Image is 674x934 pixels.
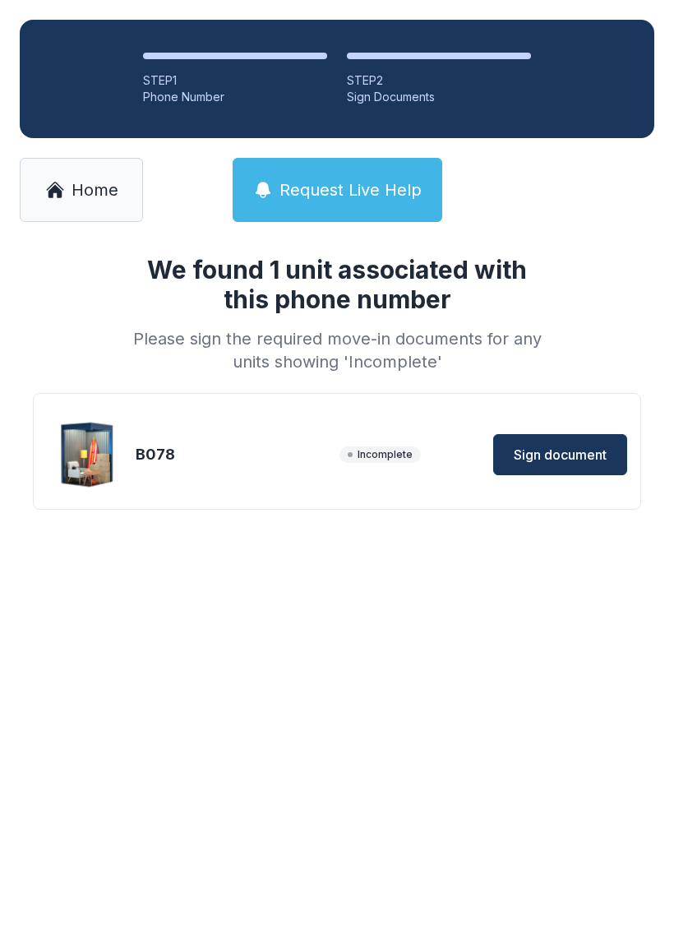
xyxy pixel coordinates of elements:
div: Sign Documents [347,89,531,105]
h1: We found 1 unit associated with this phone number [127,255,547,314]
span: Incomplete [339,446,421,463]
div: STEP 1 [143,72,327,89]
div: STEP 2 [347,72,531,89]
span: Request Live Help [279,178,422,201]
span: Home [72,178,118,201]
div: Please sign the required move-in documents for any units showing 'Incomplete' [127,327,547,373]
div: Phone Number [143,89,327,105]
span: Sign document [514,445,607,465]
div: B078 [136,443,333,466]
